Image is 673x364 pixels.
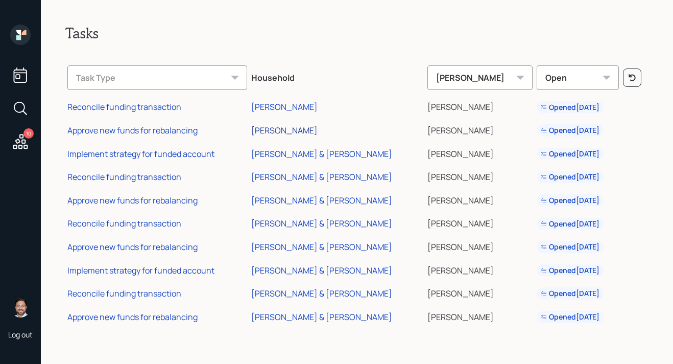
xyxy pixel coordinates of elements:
div: Opened [DATE] [541,172,599,182]
div: Reconcile funding transaction [67,218,181,229]
div: Opened [DATE] [541,195,599,206]
div: [PERSON_NAME] & [PERSON_NAME] [251,218,392,229]
div: Approve new funds for rebalancing [67,125,198,136]
div: Approve new funds for rebalancing [67,195,198,206]
div: Reconcile funding transaction [67,171,181,183]
div: Opened [DATE] [541,149,599,159]
td: [PERSON_NAME] [425,304,535,327]
div: Approve new funds for rebalancing [67,241,198,253]
h2: Tasks [65,25,648,42]
td: [PERSON_NAME] [425,141,535,164]
div: [PERSON_NAME] & [PERSON_NAME] [251,288,392,299]
img: michael-russo-headshot.png [10,297,31,317]
div: [PERSON_NAME] [427,65,533,90]
div: Log out [8,330,33,339]
div: [PERSON_NAME] & [PERSON_NAME] [251,241,392,253]
td: [PERSON_NAME] [425,187,535,211]
div: Opened [DATE] [541,125,599,135]
div: Task Type [67,65,247,90]
div: [PERSON_NAME] & [PERSON_NAME] [251,171,392,183]
td: [PERSON_NAME] [425,117,535,141]
div: [PERSON_NAME] & [PERSON_NAME] [251,148,392,160]
div: Implement strategy for funded account [67,265,214,276]
div: Approve new funds for rebalancing [67,311,198,323]
div: Opened [DATE] [541,288,599,299]
td: [PERSON_NAME] [425,257,535,281]
div: [PERSON_NAME] & [PERSON_NAME] [251,195,392,206]
div: [PERSON_NAME] [251,101,318,112]
div: Open [537,65,619,90]
div: [PERSON_NAME] [251,125,318,136]
div: Opened [DATE] [541,102,599,112]
th: Household [249,58,425,94]
td: [PERSON_NAME] [425,280,535,304]
div: Opened [DATE] [541,219,599,229]
div: [PERSON_NAME] & [PERSON_NAME] [251,265,392,276]
td: [PERSON_NAME] [425,94,535,118]
div: 10 [23,128,34,139]
td: [PERSON_NAME] [425,211,535,234]
div: Reconcile funding transaction [67,288,181,299]
div: Opened [DATE] [541,312,599,322]
div: Reconcile funding transaction [67,101,181,112]
div: Opened [DATE] [541,242,599,252]
td: [PERSON_NAME] [425,234,535,257]
div: Implement strategy for funded account [67,148,214,160]
div: Opened [DATE] [541,265,599,276]
td: [PERSON_NAME] [425,164,535,187]
div: [PERSON_NAME] & [PERSON_NAME] [251,311,392,323]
